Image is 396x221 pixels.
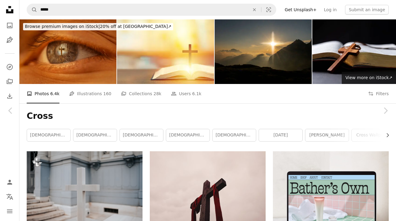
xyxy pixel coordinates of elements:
[342,72,396,84] a: View more on iStock↗
[281,5,320,15] a: Get Unsplash+
[4,176,16,188] a: Log in / Sign up
[352,129,395,141] a: cross wallpaper
[73,129,117,141] a: [DEMOGRAPHIC_DATA]
[4,191,16,203] button: Language
[4,75,16,88] a: Collections
[117,19,214,84] img: Christian wooden cross on open bible, Holy concept
[120,129,163,141] a: [DEMOGRAPHIC_DATA]
[4,34,16,46] a: Illustrations
[153,90,161,97] span: 28k
[4,205,16,217] button: Menu
[171,84,201,103] a: Users 6.1k
[4,61,16,73] a: Explore
[259,129,302,141] a: [DATE]
[305,129,349,141] a: [PERSON_NAME]
[27,4,37,15] button: Search Unsplash
[248,4,261,15] button: Clear
[213,129,256,141] a: [DEMOGRAPHIC_DATA]
[192,90,201,97] span: 6.1k
[261,4,276,15] button: Visual search
[375,82,396,140] a: Next
[368,84,389,103] button: Filters
[103,90,112,97] span: 160
[19,19,116,84] img: Close-Up Eye Reflecting Cross Symbol
[27,4,276,16] form: Find visuals sitewide
[19,19,177,34] a: Browse premium images on iStock|20% off at [GEOGRAPHIC_DATA]↗
[150,192,266,197] a: low angle view of cross with red garment
[345,75,392,80] span: View more on iStock ↗
[166,129,210,141] a: [DEMOGRAPHIC_DATA][PERSON_NAME]
[121,84,161,103] a: Collections 28k
[25,24,171,29] span: 20% off at [GEOGRAPHIC_DATA] ↗
[27,111,389,122] h1: Cross
[345,5,389,15] button: Submit an image
[27,187,143,193] a: a white cross sitting on top of a wooden table
[4,19,16,32] a: Photos
[69,84,111,103] a: Illustrations 160
[215,19,312,84] img: Cross on hill
[320,5,340,15] a: Log in
[27,129,70,141] a: [DEMOGRAPHIC_DATA]
[25,24,100,29] span: Browse premium images on iStock |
